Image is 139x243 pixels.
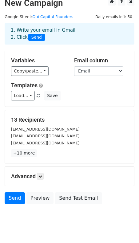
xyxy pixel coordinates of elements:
[6,27,133,41] div: 1. Write your email in Gmail 2. Click
[11,149,37,157] a: +10 more
[5,14,73,19] small: Google Sheet:
[108,214,139,243] iframe: Chat Widget
[11,173,128,180] h5: Advanced
[26,192,54,204] a: Preview
[11,141,80,145] small: [EMAIL_ADDRESS][DOMAIN_NAME]
[93,14,134,20] span: Daily emails left: 50
[44,91,60,100] button: Save
[93,14,134,19] a: Daily emails left: 50
[11,134,80,138] small: [EMAIL_ADDRESS][DOMAIN_NAME]
[74,57,128,64] h5: Email column
[5,192,25,204] a: Send
[11,66,49,76] a: Copy/paste...
[55,192,102,204] a: Send Test Email
[11,91,35,100] a: Load...
[11,57,65,64] h5: Variables
[11,116,128,123] h5: 13 Recipients
[28,34,45,41] span: Send
[32,14,73,19] a: Oui Capital Founders
[11,127,80,131] small: [EMAIL_ADDRESS][DOMAIN_NAME]
[11,82,38,88] a: Templates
